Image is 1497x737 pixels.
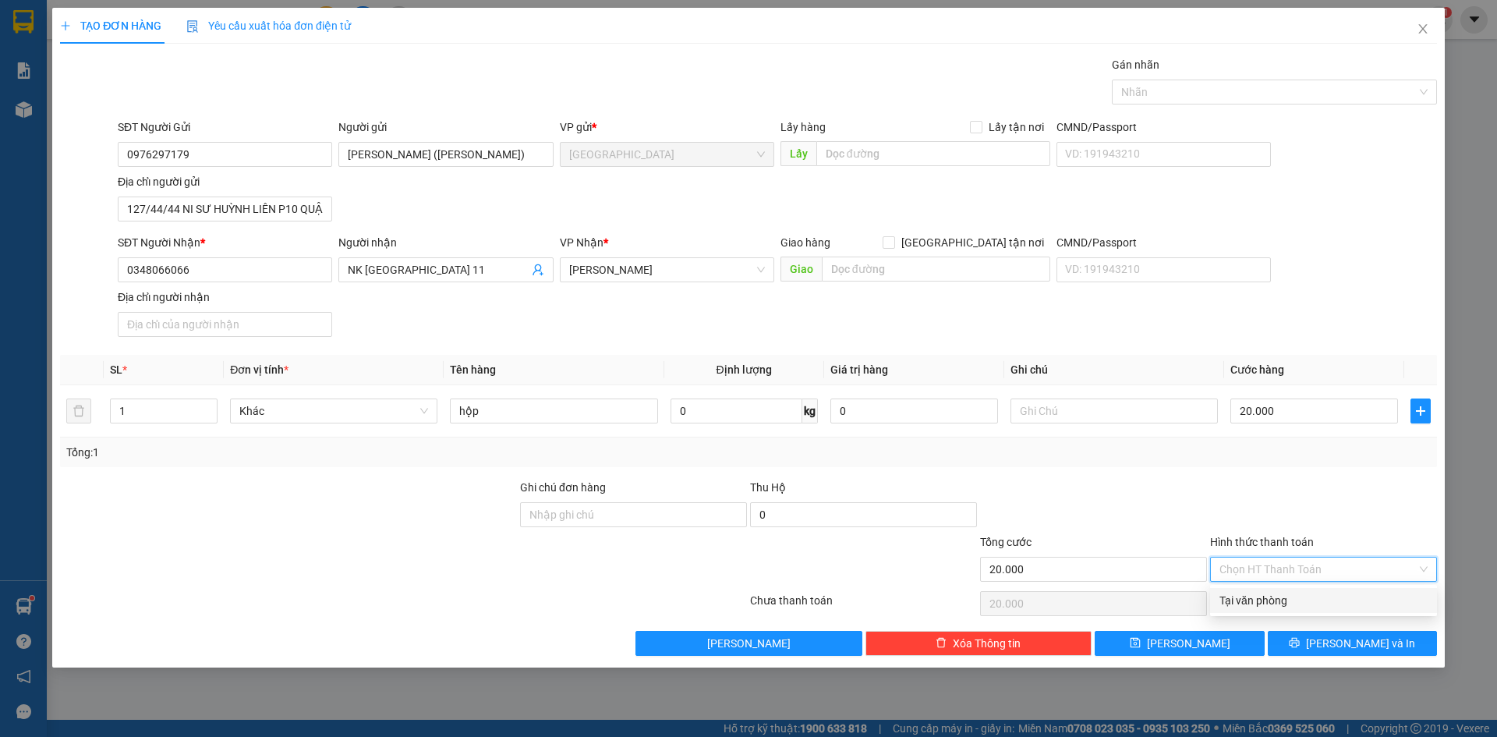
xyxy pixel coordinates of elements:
[338,234,553,251] div: Người nhận
[1410,399,1431,423] button: plus
[635,631,862,656] button: [PERSON_NAME]
[338,119,553,136] div: Người gửi
[936,637,947,650] span: delete
[1411,405,1430,417] span: plus
[1417,23,1429,35] span: close
[450,399,657,423] input: VD: Bàn, Ghế
[560,236,603,249] span: VP Nhận
[1056,119,1271,136] div: CMND/Passport
[186,20,199,33] img: icon
[982,119,1050,136] span: Lấy tận nơi
[239,399,428,423] span: Khác
[1056,234,1271,251] div: CMND/Passport
[830,399,998,423] input: 0
[1268,631,1437,656] button: printer[PERSON_NAME] và In
[748,592,979,619] div: Chưa thanh toán
[1289,637,1300,650] span: printer
[118,197,332,221] input: Địa chỉ của người gửi
[780,236,830,249] span: Giao hàng
[1230,363,1284,376] span: Cước hàng
[60,19,161,32] span: TẠO ĐƠN HÀNG
[1095,631,1264,656] button: save[PERSON_NAME]
[830,363,888,376] span: Giá trị hàng
[1010,399,1218,423] input: Ghi Chú
[1401,8,1445,51] button: Close
[520,481,606,494] label: Ghi chú đơn hàng
[118,312,332,337] input: Địa chỉ của người nhận
[1130,637,1141,650] span: save
[560,119,774,136] div: VP gửi
[717,363,772,376] span: Định lượng
[822,257,1050,282] input: Dọc đường
[1219,592,1428,609] div: Tại văn phòng
[532,264,544,276] span: user-add
[230,363,288,376] span: Đơn vị tính
[110,363,122,376] span: SL
[707,635,791,652] span: [PERSON_NAME]
[1210,536,1314,548] label: Hình thức thanh toán
[865,631,1092,656] button: deleteXóa Thông tin
[450,363,496,376] span: Tên hàng
[1004,355,1224,385] th: Ghi chú
[780,141,816,166] span: Lấy
[780,121,826,133] span: Lấy hàng
[1147,635,1230,652] span: [PERSON_NAME]
[780,257,822,282] span: Giao
[520,502,747,527] input: Ghi chú đơn hàng
[60,20,71,31] span: plus
[66,399,91,423] button: delete
[118,289,332,306] div: Địa chỉ người nhận
[569,258,765,282] span: Cao Lãnh
[953,635,1021,652] span: Xóa Thông tin
[186,19,351,32] span: Yêu cầu xuất hóa đơn điện tử
[750,481,786,494] span: Thu Hộ
[895,234,1050,251] span: [GEOGRAPHIC_DATA] tận nơi
[118,234,332,251] div: SĐT Người Nhận
[569,143,765,166] span: Sài Gòn
[802,399,818,423] span: kg
[1306,635,1415,652] span: [PERSON_NAME] và In
[816,141,1050,166] input: Dọc đường
[66,444,578,461] div: Tổng: 1
[118,119,332,136] div: SĐT Người Gửi
[118,173,332,190] div: Địa chỉ người gửi
[1112,58,1159,71] label: Gán nhãn
[980,536,1032,548] span: Tổng cước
